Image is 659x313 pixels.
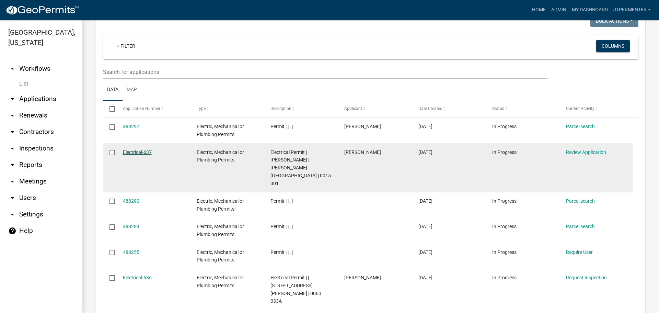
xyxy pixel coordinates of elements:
[270,149,331,186] span: Electrical Permit | Stephen Hiers | MCCONNELL BRIDGE RD, Adel | 0015 001
[270,249,293,255] span: Permit | | , |
[566,106,594,111] span: Current Activity
[8,128,16,136] i: arrow_drop_down
[486,101,559,117] datatable-header-cell: Status
[418,149,432,155] span: 10/06/2025
[344,124,381,129] span: Stephen Hiers
[344,149,381,155] span: Stephen Hiers
[566,275,607,280] a: Request Inspection
[123,124,139,129] a: 488297
[569,3,611,16] a: My Dashboard
[197,198,244,212] span: Electric, Mechanical or Plumbing Permits
[418,198,432,204] span: 10/06/2025
[566,198,595,204] a: Parcel search
[103,101,116,117] datatable-header-cell: Select
[492,106,504,111] span: Status
[566,249,593,255] a: Require User
[559,101,633,117] datatable-header-cell: Current Activity
[116,101,190,117] datatable-header-cell: Application Number
[103,65,547,79] input: Search for applications
[566,124,595,129] a: Parcel search
[8,194,16,202] i: arrow_drop_down
[344,106,362,111] span: Applicant
[418,124,432,129] span: 10/06/2025
[123,198,139,204] a: 488290
[270,106,291,111] span: Description
[197,224,244,237] span: Electric, Mechanical or Plumbing Permits
[8,65,16,73] i: arrow_drop_up
[270,224,293,229] span: Permit | | , |
[190,101,264,117] datatable-header-cell: Type
[270,275,321,304] span: Electrical Permit | | 1865 FUTCH RD, Valdosta 31603 | 0060 033A
[529,3,548,16] a: Home
[197,275,244,288] span: Electric, Mechanical or Plumbing Permits
[8,177,16,186] i: arrow_drop_down
[492,149,517,155] span: In Progress
[270,198,293,204] span: Permit | | , |
[123,106,160,111] span: Application Number
[418,106,442,111] span: Date Created
[123,79,141,101] a: Map
[412,101,485,117] datatable-header-cell: Date Created
[264,101,338,117] datatable-header-cell: Description
[8,161,16,169] i: arrow_drop_down
[197,249,244,263] span: Electric, Mechanical or Plumbing Permits
[8,144,16,153] i: arrow_drop_down
[418,275,432,280] span: 10/01/2025
[596,40,630,52] button: Columns
[103,79,123,101] a: Data
[418,249,432,255] span: 10/06/2025
[492,198,517,204] span: In Progress
[492,124,517,129] span: In Progress
[492,249,517,255] span: In Progress
[197,149,244,163] span: Electric, Mechanical or Plumbing Permits
[123,224,139,229] a: 488289
[123,275,152,280] a: Electrical-636
[8,95,16,103] i: arrow_drop_down
[590,15,638,27] button: Bulk Actions
[338,101,412,117] datatable-header-cell: Applicant
[123,149,152,155] a: Electrical-637
[611,3,654,16] a: jtpermenter
[344,275,381,280] span: Jessica Shiver
[566,149,606,155] a: Review Application
[418,224,432,229] span: 10/06/2025
[123,249,139,255] a: 488255
[197,106,206,111] span: Type
[492,275,517,280] span: In Progress
[8,210,16,219] i: arrow_drop_down
[270,124,293,129] span: Permit | | , |
[8,111,16,120] i: arrow_drop_down
[492,224,517,229] span: In Progress
[548,3,569,16] a: Admin
[8,227,16,235] i: help
[111,40,141,52] a: + Filter
[566,224,595,229] a: Parcel search
[197,124,244,137] span: Electric, Mechanical or Plumbing Permits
